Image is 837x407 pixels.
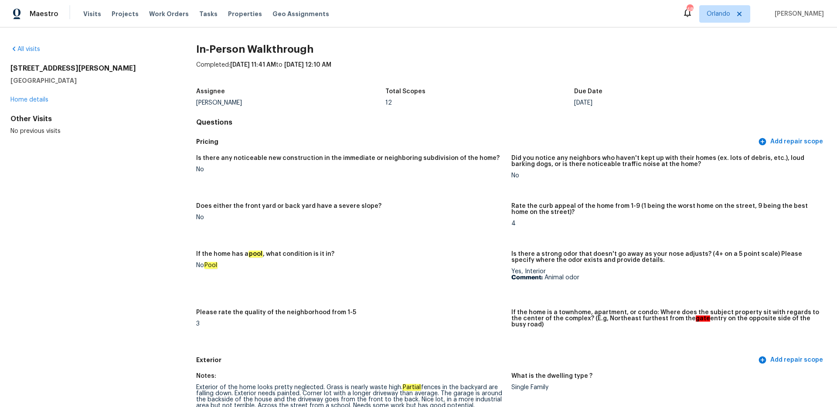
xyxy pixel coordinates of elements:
[385,100,575,106] div: 12
[511,173,820,179] div: No
[284,62,331,68] span: [DATE] 12:10 AM
[10,76,168,85] h5: [GEOGRAPHIC_DATA]
[196,309,356,315] h5: Please rate the quality of the neighborhood from 1-5
[511,384,820,390] div: Single Family
[511,155,820,167] h5: Did you notice any neighbors who haven't kept up with their homes (ex. lots of debris, etc.), lou...
[196,88,225,95] h5: Assignee
[760,136,823,147] span: Add repair scope
[230,62,276,68] span: [DATE] 11:41 AM
[402,384,421,391] em: Partial
[10,97,48,103] a: Home details
[10,128,61,134] span: No previous visits
[10,115,168,123] div: Other Visits
[511,373,592,379] h5: What is the dwelling type ?
[574,100,763,106] div: [DATE]
[196,100,385,106] div: [PERSON_NAME]
[196,166,504,173] div: No
[696,315,710,322] em: gate
[385,88,425,95] h5: Total Scopes
[196,137,756,146] h5: Pricing
[196,155,500,161] h5: Is there any noticeable new construction in the immediate or neighboring subdivision of the home?
[511,251,820,263] h5: Is there a strong odor that doesn't go away as your nose adjusts? (4+ on a 5 point scale) Please ...
[196,262,504,268] div: No
[204,262,218,269] em: Pool
[574,88,602,95] h5: Due Date
[511,309,820,328] h5: If the home is a townhome, apartment, or condo: Where does the subject property sit with regards ...
[196,203,381,209] h5: Does either the front yard or back yard have a severe slope?
[771,10,824,18] span: [PERSON_NAME]
[10,46,40,52] a: All visits
[10,64,168,73] h2: [STREET_ADDRESS][PERSON_NAME]
[30,10,58,18] span: Maestro
[511,203,820,215] h5: Rate the curb appeal of the home from 1-9 (1 being the worst home on the street, 9 being the best...
[756,352,827,368] button: Add repair scope
[196,321,504,327] div: 3
[149,10,189,18] span: Work Orders
[511,275,820,281] p: Animal odor
[196,61,827,83] div: Completed: to
[687,5,693,14] div: 48
[511,268,820,281] div: Yes, Interior
[196,251,334,257] h5: If the home has a , what condition is it in?
[196,118,827,127] h4: Questions
[196,373,216,379] h5: Notes:
[83,10,101,18] span: Visits
[196,45,827,54] h2: In-Person Walkthrough
[199,11,218,17] span: Tasks
[511,275,543,281] b: Comment:
[511,220,820,227] div: 4
[248,251,263,258] em: pool
[196,356,756,365] h5: Exterior
[272,10,329,18] span: Geo Assignments
[760,355,823,366] span: Add repair scope
[196,214,504,220] div: No
[112,10,139,18] span: Projects
[756,134,827,150] button: Add repair scope
[707,10,730,18] span: Orlando
[228,10,262,18] span: Properties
